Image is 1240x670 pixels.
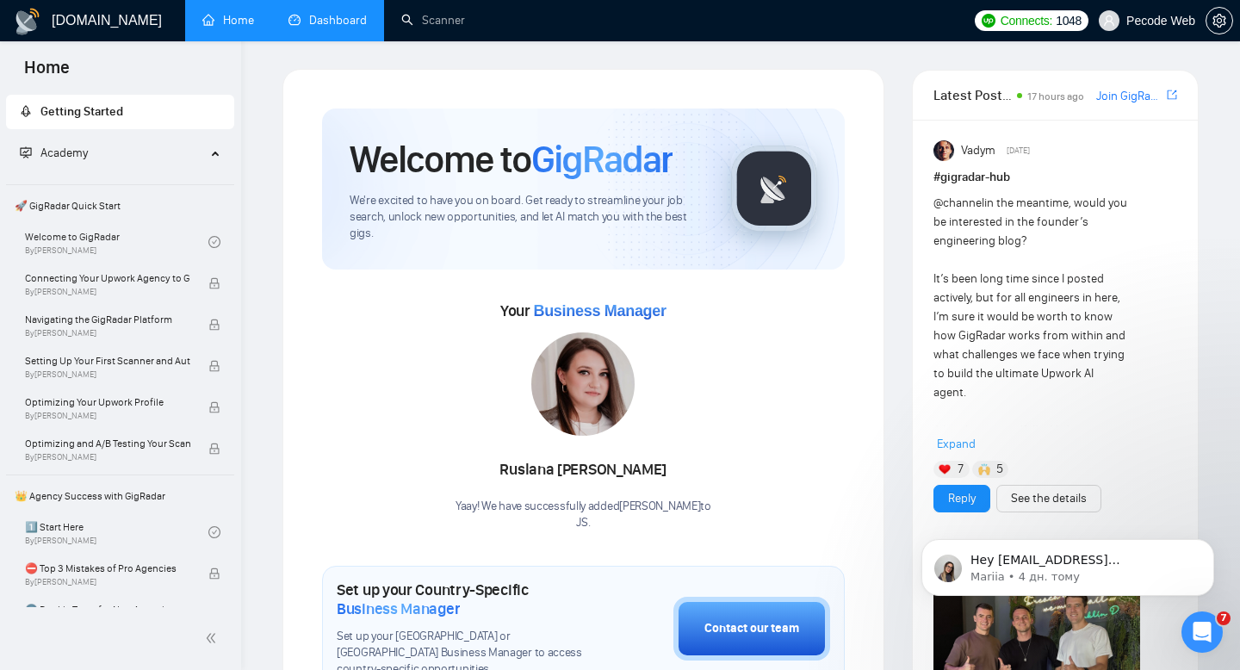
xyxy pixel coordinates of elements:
span: Connects: [1001,11,1052,30]
iframe: Intercom live chat [1181,611,1223,653]
span: Connecting Your Upwork Agency to GigRadar [25,270,190,287]
span: By [PERSON_NAME] [25,411,190,421]
span: 7 [958,461,964,478]
span: @channel [933,195,984,210]
span: Expand [937,437,976,451]
span: Setting Up Your First Scanner and Auto-Bidder [25,352,190,369]
img: 1686860256935-51.jpg [531,332,635,436]
p: Message from Mariia, sent 4 дн. тому [75,66,297,82]
span: By [PERSON_NAME] [25,452,190,462]
span: check-circle [208,526,220,538]
span: export [1167,88,1177,102]
a: Reply [948,489,976,508]
span: lock [208,568,220,580]
h1: Welcome to [350,136,673,183]
span: rocket [20,105,32,117]
img: gigradar-logo.png [731,146,817,232]
p: JS . [456,515,711,531]
span: fund-projection-screen [20,146,32,158]
a: homeHome [202,13,254,28]
span: Business Manager [337,599,460,618]
img: ❤️ [939,463,951,475]
span: Business Manager [533,302,666,319]
span: Vadym [961,141,995,160]
span: Optimizing and A/B Testing Your Scanner for Better Results [25,435,190,452]
div: Contact our team [704,619,799,638]
span: Getting Started [40,104,123,119]
span: 🌚 Rookie Traps for New Agencies [25,601,190,618]
span: 5 [996,461,1003,478]
span: By [PERSON_NAME] [25,328,190,338]
span: Your [500,301,666,320]
span: 7 [1217,611,1231,625]
button: setting [1206,7,1233,34]
h1: Set up your Country-Specific [337,580,587,618]
a: dashboardDashboard [288,13,367,28]
span: Hey [EMAIL_ADDRESS][DOMAIN_NAME], Looks like your Upwork agency Pecode ran out of connects. We re... [75,50,296,286]
span: Navigating the GigRadar Platform [25,311,190,328]
iframe: Intercom notifications повідомлення [896,503,1240,623]
button: See the details [996,485,1101,512]
button: Reply [933,485,990,512]
a: See the details [1011,489,1087,508]
span: Optimizing Your Upwork Profile [25,394,190,411]
span: 👑 Agency Success with GigRadar [8,479,232,513]
span: By [PERSON_NAME] [25,577,190,587]
span: lock [208,360,220,372]
span: double-left [205,630,222,647]
a: export [1167,87,1177,103]
a: Join GigRadar Slack Community [1096,87,1163,106]
span: By [PERSON_NAME] [25,369,190,380]
span: Academy [20,146,88,160]
span: user [1103,15,1115,27]
span: lock [208,443,220,455]
span: We're excited to have you on board. Get ready to streamline your job search, unlock new opportuni... [350,193,704,242]
span: lock [208,319,220,331]
div: Yaay! We have successfully added [PERSON_NAME] to [456,499,711,531]
span: lock [208,401,220,413]
img: 🙌 [978,463,990,475]
span: Latest Posts from the GigRadar Community [933,84,1012,106]
img: Vadym [933,140,954,161]
div: Ruslana [PERSON_NAME] [456,456,711,485]
h1: # gigradar-hub [933,168,1177,187]
button: Contact our team [673,597,830,661]
a: setting [1206,14,1233,28]
span: [DATE] [1007,143,1030,158]
span: 🚀 GigRadar Quick Start [8,189,232,223]
span: By [PERSON_NAME] [25,287,190,297]
img: logo [14,8,41,35]
a: 1️⃣ Start HereBy[PERSON_NAME] [25,513,208,551]
span: GigRadar [531,136,673,183]
span: 17 hours ago [1027,90,1084,102]
a: searchScanner [401,13,465,28]
span: Academy [40,146,88,160]
span: 1048 [1056,11,1082,30]
span: Home [10,55,84,91]
span: setting [1206,14,1232,28]
img: upwork-logo.png [982,14,995,28]
span: ⛔ Top 3 Mistakes of Pro Agencies [25,560,190,577]
a: Welcome to GigRadarBy[PERSON_NAME] [25,223,208,261]
span: lock [208,277,220,289]
span: check-circle [208,236,220,248]
li: Getting Started [6,95,234,129]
